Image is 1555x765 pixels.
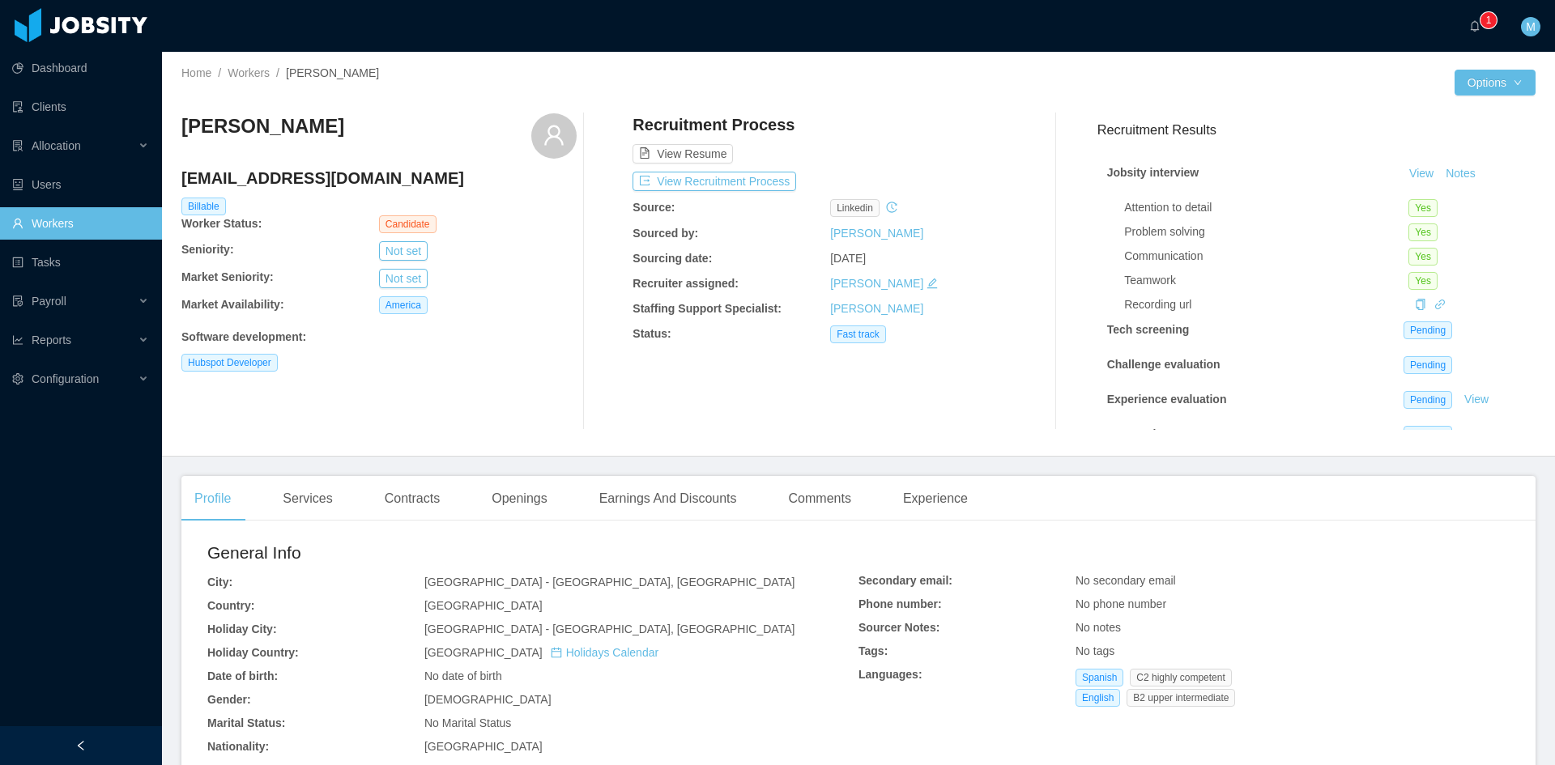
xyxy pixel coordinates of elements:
button: Notes [1439,164,1482,184]
b: Gender: [207,693,251,706]
div: Experience [890,476,981,521]
span: / [218,66,221,79]
span: Yes [1408,223,1438,241]
i: icon: file-protect [12,295,23,307]
span: [GEOGRAPHIC_DATA] [424,599,543,612]
a: icon: link [1434,298,1446,311]
div: Teamwork [1124,272,1408,289]
a: [PERSON_NAME] [830,302,923,315]
span: Hubspot Developer [181,354,278,372]
button: icon: exportView Recruitment Process [633,172,796,191]
b: Secondary email: [858,574,952,587]
button: icon: file-textView Resume [633,144,733,164]
a: icon: auditClients [12,91,149,123]
span: [PERSON_NAME] [286,66,379,79]
b: Holiday Country: [207,646,299,659]
b: Languages: [858,668,922,681]
a: icon: file-textView Resume [633,147,733,160]
span: / [276,66,279,79]
i: icon: link [1434,299,1446,310]
div: No tags [1076,643,1510,660]
b: Software development : [181,330,306,343]
span: [DATE] [830,252,866,265]
h4: [EMAIL_ADDRESS][DOMAIN_NAME] [181,167,577,189]
div: Earnings And Discounts [586,476,750,521]
i: icon: edit [927,278,938,289]
a: View [1459,393,1494,406]
span: No notes [1076,621,1121,634]
div: Problem solving [1124,223,1408,240]
b: Sourcer Notes: [858,621,939,634]
h2: General Info [207,540,858,566]
strong: Approval [1107,427,1157,440]
span: Yes [1408,199,1438,217]
span: M [1526,17,1536,36]
strong: Tech screening [1107,323,1190,336]
span: Pending [1404,321,1452,339]
b: Source: [633,201,675,214]
b: City: [207,576,232,589]
a: Home [181,66,211,79]
b: Staffing Support Specialist: [633,302,782,315]
div: Profile [181,476,244,521]
b: Sourcing date: [633,252,712,265]
div: Openings [479,476,560,521]
i: icon: bell [1469,20,1480,32]
i: icon: line-chart [12,334,23,346]
b: Tags: [858,644,888,657]
div: Contracts [372,476,453,521]
b: Phone number: [858,597,942,610]
span: Pending [1404,391,1452,409]
div: Recording url [1124,296,1408,313]
button: Not set [379,241,428,261]
span: No Marital Status [424,716,511,729]
b: Seniority: [181,243,234,256]
div: Communication [1124,248,1408,265]
span: linkedin [830,199,880,217]
span: Spanish [1076,669,1123,686]
i: icon: user [543,124,565,147]
a: [PERSON_NAME] [830,277,923,290]
span: No date of birth [424,669,502,682]
b: Worker Status: [181,217,262,230]
span: [GEOGRAPHIC_DATA] [424,740,543,753]
b: Date of birth: [207,669,278,682]
span: C2 highly competent [1130,669,1231,686]
span: Reports [32,334,71,346]
span: Fast track [830,325,886,343]
span: Yes [1408,248,1438,266]
b: Nationality: [207,740,269,753]
b: Market Seniority: [181,270,274,283]
span: B2 upper intermediate [1127,689,1235,707]
i: icon: copy [1415,299,1426,310]
span: Payroll [32,295,66,308]
span: [GEOGRAPHIC_DATA] [424,646,658,659]
b: Sourced by: [633,227,698,240]
strong: Experience evaluation [1107,393,1227,406]
a: icon: profileTasks [12,246,149,278]
i: icon: calendar [551,647,562,658]
button: Optionsicon: down [1455,70,1536,96]
span: No phone number [1076,597,1166,610]
span: Candidate [379,215,437,233]
div: Attention to detail [1124,199,1408,216]
span: Pending [1404,426,1452,444]
span: Configuration [32,372,99,385]
a: icon: pie-chartDashboard [12,52,149,84]
span: Billable [181,198,226,215]
p: 1 [1486,12,1492,28]
b: Recruiter assigned: [633,277,739,290]
b: Country: [207,599,254,612]
strong: Challenge evaluation [1107,358,1221,371]
button: Not set [379,269,428,288]
a: icon: exportView Recruitment Process [633,175,796,188]
b: Market Availability: [181,298,284,311]
h3: Recruitment Results [1097,120,1536,140]
b: Marital Status: [207,716,285,729]
i: icon: setting [12,373,23,385]
div: Services [270,476,345,521]
span: Allocation [32,139,81,152]
div: Comments [776,476,864,521]
i: icon: history [886,202,897,213]
span: Yes [1408,272,1438,290]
